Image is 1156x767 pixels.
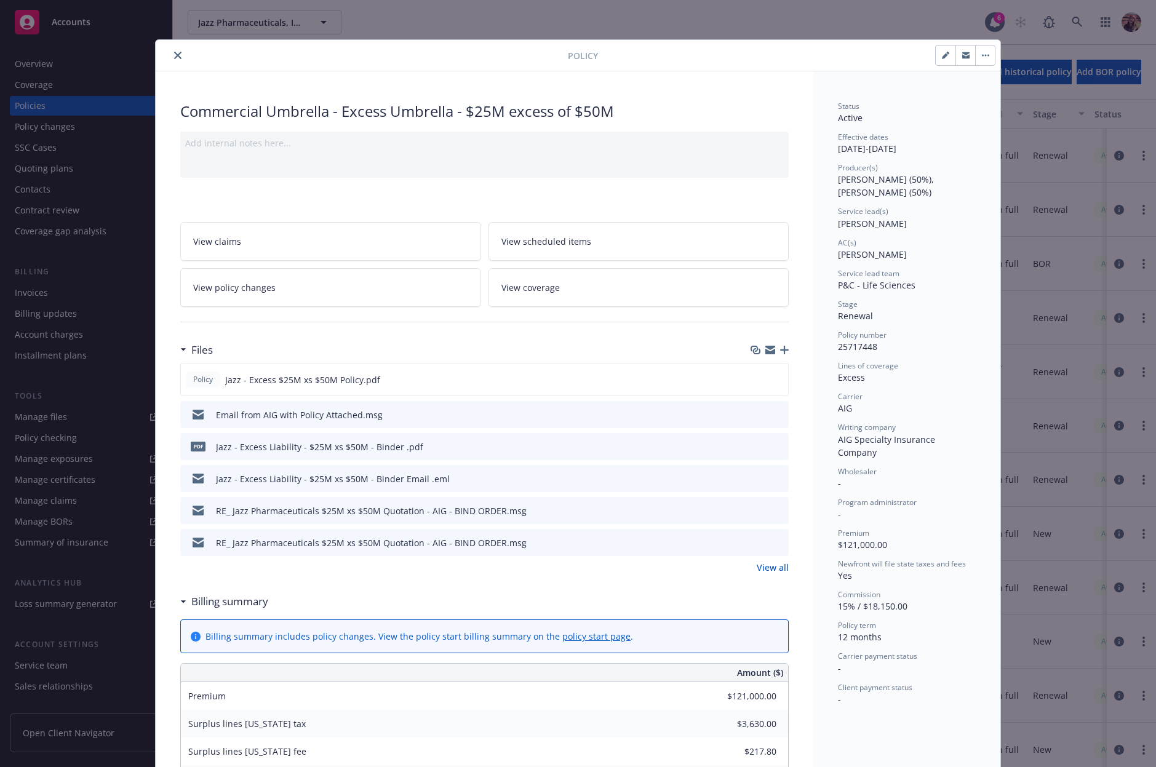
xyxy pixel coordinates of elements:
span: Status [838,101,859,111]
span: - [838,508,841,520]
span: [PERSON_NAME] [838,218,907,229]
button: download file [753,408,763,421]
span: View policy changes [193,281,276,294]
span: - [838,662,841,674]
span: Active [838,112,863,124]
button: close [170,48,185,63]
a: View scheduled items [488,222,789,261]
span: Jazz - Excess $25M xs $50M Policy.pdf [225,373,380,386]
span: Carrier [838,391,863,402]
span: 12 months [838,631,882,643]
span: Premium [188,690,226,702]
span: Newfront will file state taxes and fees [838,558,966,569]
a: View all [757,561,789,574]
a: View coverage [488,268,789,307]
span: Program administrator [838,497,917,507]
span: [PERSON_NAME] [838,248,907,260]
span: P&C - Life Sciences [838,279,915,291]
div: RE_ Jazz Pharmaceuticals $25M xs $50M Quotation - AIG - BIND ORDER.msg [216,536,527,549]
span: - [838,693,841,705]
span: Lines of coverage [838,360,898,371]
span: Policy [568,49,598,62]
button: download file [753,472,763,485]
span: Amount ($) [737,666,783,679]
button: preview file [773,472,784,485]
span: Effective dates [838,132,888,142]
button: preview file [773,440,784,453]
div: [DATE] - [DATE] [838,132,976,155]
span: Policy number [838,330,887,340]
span: Policy term [838,620,876,630]
div: Add internal notes here... [185,137,784,149]
span: Carrier payment status [838,651,917,661]
button: preview file [772,373,783,386]
input: 0.00 [704,715,784,733]
a: policy start page [562,630,631,642]
span: Writing company [838,422,896,432]
span: AIG Specialty Insurance Company [838,434,938,458]
div: Commercial Umbrella - Excess Umbrella - $25M excess of $50M [180,101,789,122]
span: Wholesaler [838,466,877,477]
span: Producer(s) [838,162,878,173]
span: [PERSON_NAME] (50%), [PERSON_NAME] (50%) [838,173,936,198]
span: View scheduled items [501,235,591,248]
div: Excess [838,371,976,384]
span: View coverage [501,281,560,294]
div: Files [180,342,213,358]
span: Commission [838,589,880,600]
h3: Billing summary [191,594,268,610]
h3: Files [191,342,213,358]
span: Policy [191,374,215,385]
span: Stage [838,299,858,309]
span: View claims [193,235,241,248]
span: Service lead team [838,268,899,279]
div: Jazz - Excess Liability - $25M xs $50M - Binder .pdf [216,440,423,453]
input: 0.00 [704,687,784,705]
span: Service lead(s) [838,206,888,217]
button: preview file [773,504,784,517]
a: View claims [180,222,481,261]
div: Billing summary [180,594,268,610]
a: View policy changes [180,268,481,307]
span: AC(s) [838,237,856,248]
span: - [838,477,841,489]
div: Email from AIG with Policy Attached.msg [216,408,383,421]
span: Yes [838,570,852,581]
span: 15% / $18,150.00 [838,600,907,612]
div: RE_ Jazz Pharmaceuticals $25M xs $50M Quotation - AIG - BIND ORDER.msg [216,504,527,517]
button: download file [752,373,762,386]
span: Surplus lines [US_STATE] fee [188,745,306,757]
button: download file [753,536,763,549]
button: download file [753,440,763,453]
span: 25717448 [838,341,877,352]
input: 0.00 [704,742,784,761]
button: download file [753,504,763,517]
button: preview file [773,536,784,549]
div: Jazz - Excess Liability - $25M xs $50M - Binder Email .eml [216,472,450,485]
span: AIG [838,402,852,414]
span: Premium [838,528,869,538]
span: Renewal [838,310,873,322]
div: Billing summary includes policy changes. View the policy start billing summary on the . [205,630,633,643]
button: preview file [773,408,784,421]
span: Client payment status [838,682,912,693]
span: pdf [191,442,205,451]
span: Surplus lines [US_STATE] tax [188,718,306,729]
span: $121,000.00 [838,539,887,550]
